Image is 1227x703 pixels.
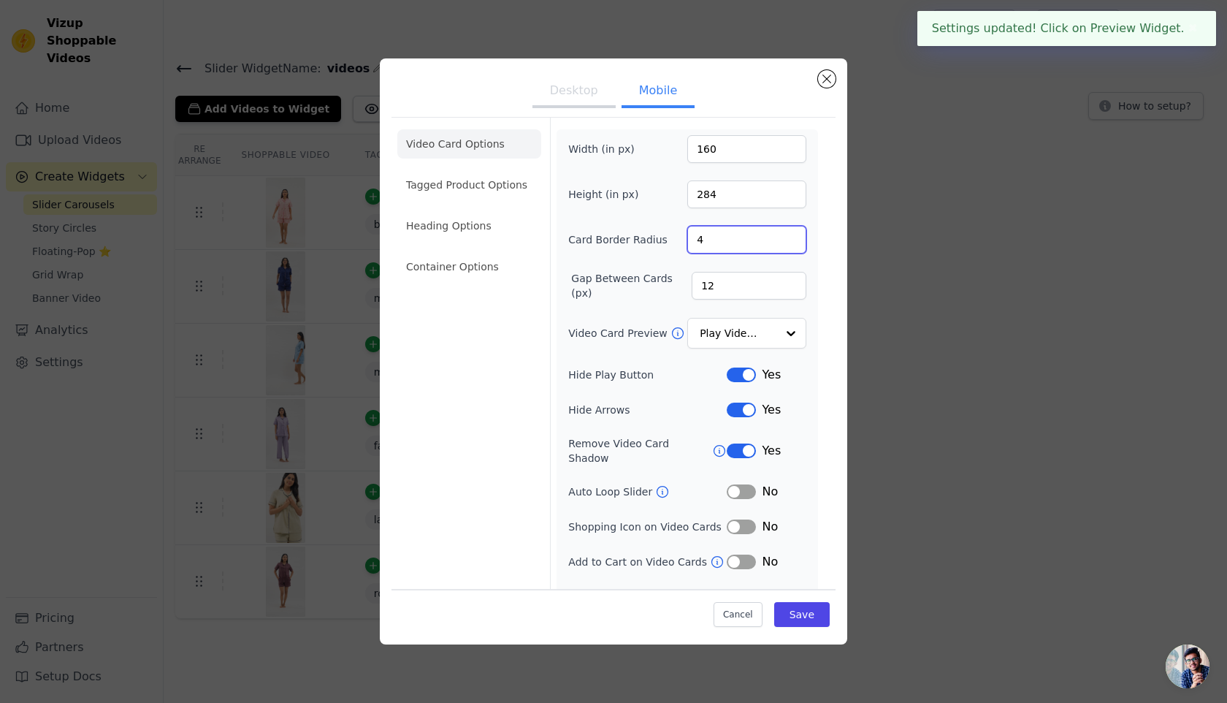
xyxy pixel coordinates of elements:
[568,484,655,499] label: Auto Loop Slider
[568,368,727,382] label: Hide Play Button
[714,602,762,627] button: Cancel
[774,602,830,627] button: Save
[397,252,541,281] li: Container Options
[568,187,648,202] label: Height (in px)
[818,70,836,88] button: Close modal
[397,170,541,199] li: Tagged Product Options
[622,76,695,108] button: Mobile
[571,271,692,300] label: Gap Between Cards (px)
[762,483,778,501] span: No
[532,76,616,108] button: Desktop
[568,436,712,465] label: Remove Video Card Shadow
[1185,20,1201,37] button: Close
[568,555,710,569] label: Add to Cart on Video Cards
[762,518,778,536] span: No
[762,401,781,419] span: Yes
[917,11,1216,46] div: Settings updated! Click on Preview Widget.
[568,520,722,534] label: Shopping Icon on Video Cards
[762,366,781,384] span: Yes
[568,232,668,247] label: Card Border Radius
[1166,645,1209,688] div: Open chat
[762,442,781,460] span: Yes
[762,553,778,571] span: No
[397,211,541,240] li: Heading Options
[568,142,648,156] label: Width (in px)
[397,129,541,159] li: Video Card Options
[568,403,727,417] label: Hide Arrows
[568,326,670,341] label: Video Card Preview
